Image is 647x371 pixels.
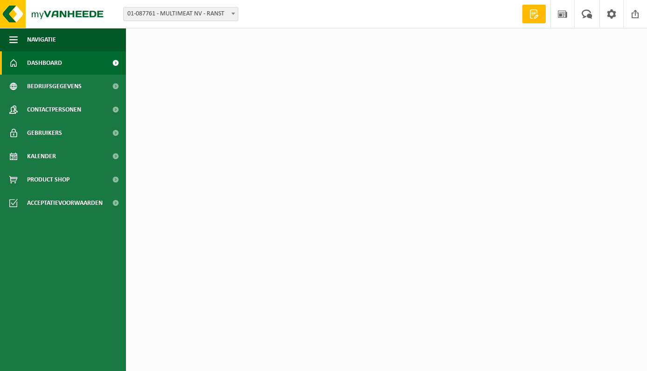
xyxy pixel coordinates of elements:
span: Contactpersonen [27,98,81,121]
span: Kalender [27,145,56,168]
span: Gebruikers [27,121,62,145]
span: Product Shop [27,168,70,191]
span: 01-087761 - MULTIMEAT NV - RANST [123,7,238,21]
span: Navigatie [27,28,56,51]
iframe: chat widget [5,350,156,371]
span: Bedrijfsgegevens [27,75,82,98]
span: Acceptatievoorwaarden [27,191,103,215]
span: Dashboard [27,51,62,75]
span: 01-087761 - MULTIMEAT NV - RANST [124,7,238,21]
